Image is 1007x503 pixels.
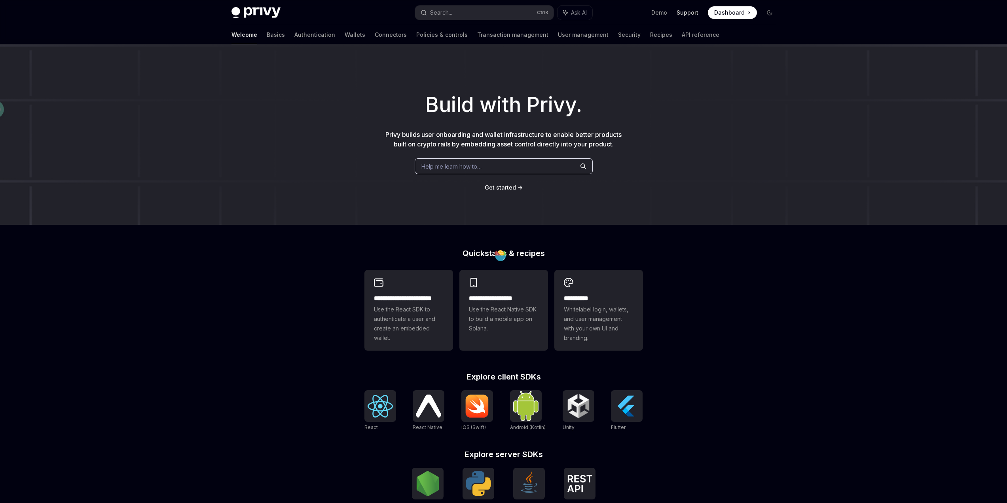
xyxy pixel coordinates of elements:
span: Flutter [611,424,626,430]
a: Welcome [231,25,257,44]
span: Ctrl K [537,9,549,16]
img: Python [466,471,491,496]
span: Ask AI [571,9,587,17]
a: iOS (Swift)iOS (Swift) [461,390,493,431]
a: UnityUnity [563,390,594,431]
span: Whitelabel login, wallets, and user management with your own UI and branding. [564,305,633,343]
span: React Native [413,424,442,430]
a: React NativeReact Native [413,390,444,431]
a: API reference [682,25,719,44]
span: Use the React Native SDK to build a mobile app on Solana. [469,305,539,333]
div: Search... [430,8,452,17]
button: Ask AI [558,6,592,20]
a: Demo [651,9,667,17]
img: NodeJS [415,471,440,496]
a: Connectors [375,25,407,44]
span: Help me learn how to… [421,162,482,171]
a: User management [558,25,609,44]
a: Dashboard [708,6,757,19]
a: FlutterFlutter [611,390,643,431]
a: Authentication [294,25,335,44]
span: Dashboard [714,9,745,17]
img: React Native [416,395,441,417]
a: Basics [267,25,285,44]
a: Support [677,9,698,17]
span: Use the React SDK to authenticate a user and create an embedded wallet. [374,305,444,343]
span: Unity [563,424,575,430]
span: Privy builds user onboarding and wallet infrastructure to enable better products built on crypto ... [385,131,622,148]
h1: Build with Privy. [13,89,994,120]
a: Android (Kotlin)Android (Kotlin) [510,390,546,431]
h2: Explore client SDKs [364,373,643,381]
a: **** *****Whitelabel login, wallets, and user management with your own UI and branding. [554,270,643,351]
h2: Explore server SDKs [364,450,643,458]
img: Android (Kotlin) [513,391,539,421]
img: REST API [567,475,592,492]
button: Toggle dark mode [763,6,776,19]
a: Transaction management [477,25,548,44]
img: React [368,395,393,418]
a: Get started [485,184,516,192]
img: dark logo [231,7,281,18]
img: Java [516,471,542,496]
img: Flutter [614,393,639,419]
a: Recipes [650,25,672,44]
h2: Quickstarts & recipes [364,249,643,257]
span: React [364,424,378,430]
img: Unity [566,393,591,419]
button: Search...CtrlK [415,6,554,20]
span: iOS (Swift) [461,424,486,430]
a: **** **** **** ***Use the React Native SDK to build a mobile app on Solana. [459,270,548,351]
img: iOS (Swift) [465,394,490,418]
a: ReactReact [364,390,396,431]
span: Android (Kotlin) [510,424,546,430]
a: Wallets [345,25,365,44]
a: Security [618,25,641,44]
a: Policies & controls [416,25,468,44]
